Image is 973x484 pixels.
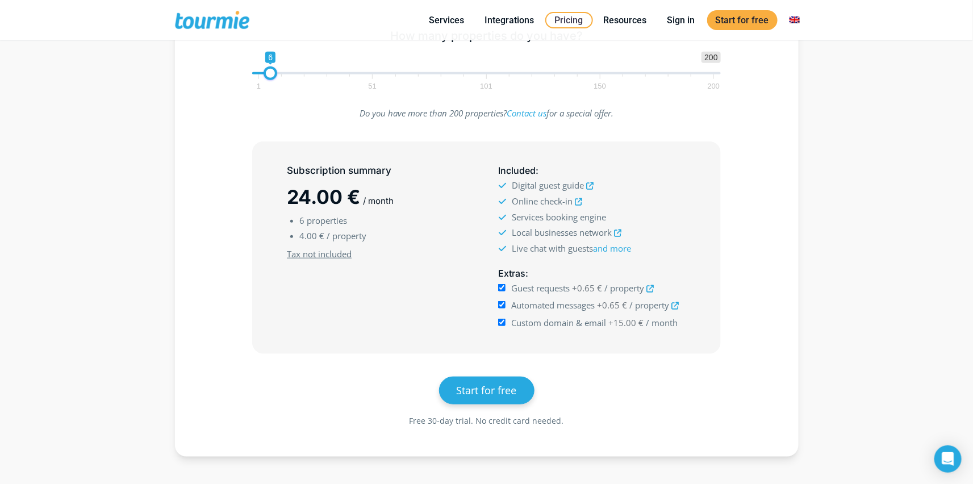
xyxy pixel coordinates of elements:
[363,195,394,206] span: / month
[593,243,631,254] a: and more
[934,445,962,473] div: Open Intercom Messenger
[265,52,275,63] span: 6
[595,13,655,27] a: Resources
[706,84,722,89] span: 200
[498,268,525,279] span: Extras
[545,12,593,28] a: Pricing
[511,282,570,294] span: Guest requests
[439,377,534,404] a: Start for free
[307,215,348,226] span: properties
[477,13,543,27] a: Integrations
[478,84,494,89] span: 101
[629,299,669,311] span: / property
[511,299,595,311] span: Automated messages
[512,180,584,191] span: Digital guest guide
[572,282,602,294] span: +0.65 €
[597,299,627,311] span: +0.65 €
[255,84,262,89] span: 1
[287,164,474,178] h5: Subscription summary
[300,230,325,241] span: 4.00 €
[701,52,720,63] span: 200
[498,266,686,281] h5: :
[367,84,378,89] span: 51
[287,248,352,260] u: Tax not included
[252,106,721,121] p: Do you have more than 200 properties? for a special offer.
[512,195,573,207] span: Online check-in
[707,10,778,30] a: Start for free
[457,383,517,397] span: Start for free
[608,317,644,328] span: +15.00 €
[421,13,473,27] a: Services
[498,165,536,176] span: Included
[659,13,704,27] a: Sign in
[512,211,606,223] span: Services booking engine
[592,84,608,89] span: 150
[327,230,367,241] span: / property
[410,415,564,426] span: Free 30-day trial. No credit card needed.
[498,164,686,178] h5: :
[300,215,305,226] span: 6
[511,317,606,328] span: Custom domain & email
[604,282,644,294] span: / property
[507,107,546,119] a: Contact us
[287,185,360,208] span: 24.00 €
[512,227,612,238] span: Local businesses network
[646,317,678,328] span: / month
[512,243,631,254] span: Live chat with guests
